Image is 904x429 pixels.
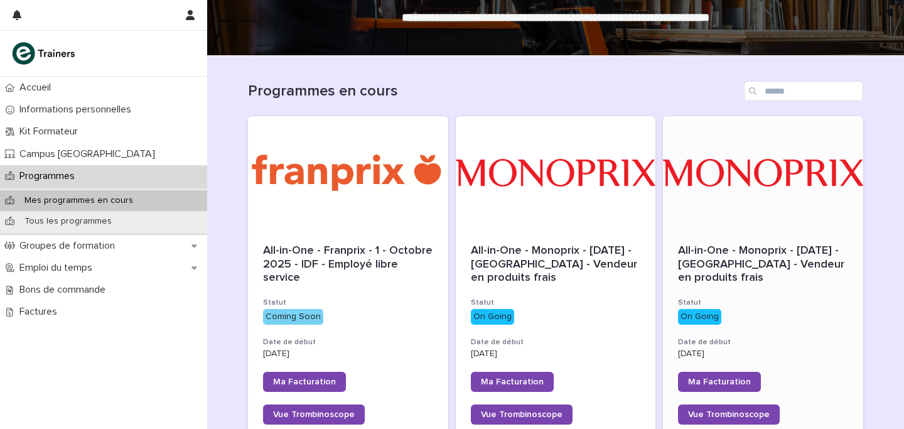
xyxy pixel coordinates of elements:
[471,349,641,359] p: [DATE]
[14,195,143,206] p: Mes programmes en cours
[678,245,847,283] span: All-in-One - Monoprix - [DATE] - [GEOGRAPHIC_DATA] - Vendeur en produits frais
[744,81,863,101] input: Search
[471,372,554,392] a: Ma Facturation
[471,309,514,325] div: On Going
[263,309,323,325] div: Coming Soon
[248,82,739,100] h1: Programmes en cours
[14,82,61,94] p: Accueil
[14,126,88,138] p: Kit Formateur
[14,170,85,182] p: Programmes
[14,262,102,274] p: Emploi du temps
[471,298,641,308] h3: Statut
[678,349,848,359] p: [DATE]
[273,377,336,386] span: Ma Facturation
[263,349,433,359] p: [DATE]
[688,377,751,386] span: Ma Facturation
[688,410,770,419] span: Vue Trombinoscope
[14,306,67,318] p: Factures
[263,372,346,392] a: Ma Facturation
[481,377,544,386] span: Ma Facturation
[14,148,165,160] p: Campus [GEOGRAPHIC_DATA]
[678,309,721,325] div: On Going
[14,240,125,252] p: Groupes de formation
[14,216,122,227] p: Tous les programmes
[263,245,436,283] span: All-in-One - Franprix - 1 - Octobre 2025 - IDF - Employé libre service
[263,337,433,347] h3: Date de début
[273,410,355,419] span: Vue Trombinoscope
[10,41,79,66] img: K0CqGN7SDeD6s4JG8KQk
[678,298,848,308] h3: Statut
[471,337,641,347] h3: Date de début
[678,337,848,347] h3: Date de début
[678,372,761,392] a: Ma Facturation
[263,405,365,425] a: Vue Trombinoscope
[14,284,116,296] p: Bons de commande
[14,104,141,116] p: Informations personnelles
[471,405,573,425] a: Vue Trombinoscope
[481,410,562,419] span: Vue Trombinoscope
[678,405,780,425] a: Vue Trombinoscope
[471,245,640,283] span: All-in-One - Monoprix - [DATE] - [GEOGRAPHIC_DATA] - Vendeur en produits frais
[263,298,433,308] h3: Statut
